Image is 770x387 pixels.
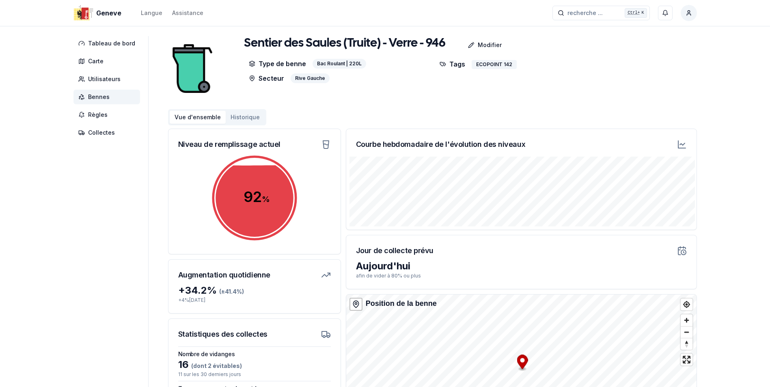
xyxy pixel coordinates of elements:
p: + 4 % [DATE] [178,297,331,303]
p: Tags [440,59,465,69]
h3: Statistiques des collectes [178,329,267,340]
h3: Courbe hebdomadaire de l'évolution des niveaux [356,139,525,150]
span: (± 41.4 %) [219,288,244,295]
h1: Sentier des Saules (Truite) - Verre - 946 [244,36,445,51]
button: Find my location [681,299,692,310]
button: recherche ...Ctrl+K [552,6,650,20]
button: Vue d'ensemble [170,111,226,124]
a: Collectes [73,125,143,140]
button: Reset bearing to north [681,338,692,350]
button: Zoom in [681,314,692,326]
span: Bennes [88,93,110,101]
div: + 34.2 % [178,284,331,297]
a: Geneve [73,8,125,18]
a: Modifier [445,37,508,53]
p: 11 sur les 30 derniers jours [178,371,331,378]
button: Zoom out [681,326,692,338]
span: (dont 2 évitables) [189,362,242,369]
a: Bennes [73,90,143,104]
div: Map marker [517,355,528,372]
div: Position de la benne [366,298,437,309]
h3: Jour de collecte prévu [356,245,434,256]
button: Historique [226,111,265,124]
span: Tableau de bord [88,39,135,47]
span: Utilisateurs [88,75,121,83]
div: Bac Roulant | 220L [313,59,366,69]
span: Règles [88,111,108,119]
p: Type de benne [249,59,306,69]
div: Aujourd'hui [356,260,687,273]
p: Secteur [249,73,284,83]
span: Collectes [88,129,115,137]
span: Geneve [96,8,121,18]
a: Tableau de bord [73,36,143,51]
button: Enter fullscreen [681,354,692,365]
a: Utilisateurs [73,72,143,86]
button: Langue [141,8,162,18]
span: Zoom out [681,327,692,338]
span: Carte [88,57,104,65]
span: recherche ... [567,9,603,17]
a: Règles [73,107,143,122]
a: Carte [73,54,143,69]
h3: Augmentation quotidienne [178,269,270,281]
img: Geneve Logo [73,3,93,23]
p: Modifier [478,41,502,49]
h3: Niveau de remplissage actuel [178,139,280,150]
h3: Nombre de vidanges [178,350,331,358]
div: Rive Gauche [291,73,330,83]
div: ECOPOINT 142 [472,60,517,69]
div: Langue [141,9,162,17]
p: afin de vider à 80% ou plus [356,273,687,279]
img: bin Image [168,36,217,101]
div: 16 [178,358,331,371]
a: Assistance [172,8,203,18]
